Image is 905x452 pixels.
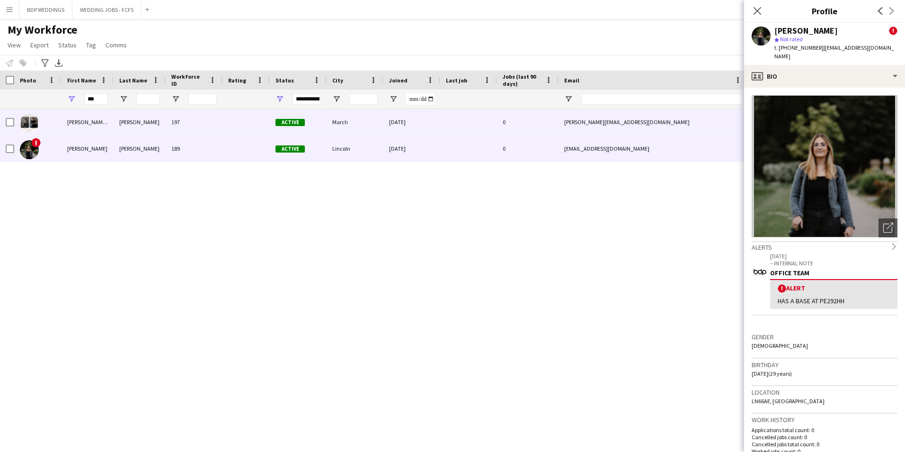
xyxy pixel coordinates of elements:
[8,23,77,37] span: My Workforce
[332,95,341,103] button: Open Filter Menu
[62,136,114,162] div: [PERSON_NAME]
[770,253,897,260] p: [DATE]
[752,370,792,377] span: [DATE] (29 years)
[119,77,147,84] span: Last Name
[383,109,440,135] div: [DATE]
[774,44,894,60] span: | [EMAIL_ADDRESS][DOMAIN_NAME]
[752,426,897,434] p: Applications total count: 0
[58,41,77,49] span: Status
[497,136,559,162] div: 0
[389,95,398,103] button: Open Filter Menu
[102,39,131,51] a: Comms
[136,93,160,105] input: Last Name Filter Input
[119,95,128,103] button: Open Filter Menu
[275,95,284,103] button: Open Filter Menu
[19,0,72,19] button: BDP WEDDINGS
[20,140,39,159] img: Emily Jenkinson
[166,136,222,162] div: 189
[67,77,96,84] span: First Name
[564,77,579,84] span: Email
[72,0,142,19] button: WEDDING JOBS - FCFS
[752,441,897,448] p: Cancelled jobs total count: 0
[20,77,36,84] span: Photo
[752,333,897,341] h3: Gender
[82,39,100,51] a: Tag
[774,44,824,51] span: t. [PHONE_NUMBER]
[752,398,825,405] span: LN66AE, [GEOGRAPHIC_DATA]
[389,77,408,84] span: Joined
[406,93,435,105] input: Joined Filter Input
[171,95,180,103] button: Open Filter Menu
[752,434,897,441] p: Cancelled jobs count: 0
[503,73,541,87] span: Jobs (last 90 days)
[774,27,838,35] div: [PERSON_NAME]
[778,284,890,293] div: Alert
[744,65,905,88] div: Bio
[275,145,305,153] span: Active
[84,93,108,105] input: First Name Filter Input
[752,388,897,397] h3: Location
[446,77,467,84] span: Last job
[27,39,53,51] a: Export
[778,297,890,305] div: HAS A BASE AT PE292HH
[559,109,748,135] div: [PERSON_NAME][EMAIL_ADDRESS][DOMAIN_NAME]
[20,114,39,133] img: Emily & Jordan Richardson
[62,109,114,135] div: [PERSON_NAME] & [PERSON_NAME]
[188,93,217,105] input: Workforce ID Filter Input
[30,41,49,49] span: Export
[744,5,905,17] h3: Profile
[581,93,742,105] input: Email Filter Input
[752,342,808,349] span: [DEMOGRAPHIC_DATA]
[752,361,897,369] h3: Birthday
[54,39,80,51] a: Status
[889,27,897,35] span: !
[106,41,127,49] span: Comms
[4,39,25,51] a: View
[497,109,559,135] div: 0
[86,41,96,49] span: Tag
[752,95,897,237] img: Crew avatar or photo
[114,109,166,135] div: [PERSON_NAME]
[752,416,897,424] h3: Work history
[349,93,378,105] input: City Filter Input
[31,138,41,147] span: !
[778,284,786,293] span: !
[752,241,897,252] div: Alerts
[878,218,897,237] div: Open photos pop-in
[327,136,383,162] div: Lincoln
[332,77,343,84] span: City
[39,57,51,69] app-action-btn: Advanced filters
[564,95,573,103] button: Open Filter Menu
[275,119,305,126] span: Active
[67,95,76,103] button: Open Filter Menu
[166,109,222,135] div: 197
[770,269,897,277] div: OFFICE TEAM
[559,136,748,162] div: [EMAIL_ADDRESS][DOMAIN_NAME]
[53,57,64,69] app-action-btn: Export XLSX
[8,41,21,49] span: View
[275,77,294,84] span: Status
[228,77,246,84] span: Rating
[114,136,166,162] div: [PERSON_NAME]
[171,73,205,87] span: Workforce ID
[770,260,897,267] p: – INTERNAL NOTE
[780,36,803,43] span: Not rated
[383,136,440,162] div: [DATE]
[327,109,383,135] div: March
